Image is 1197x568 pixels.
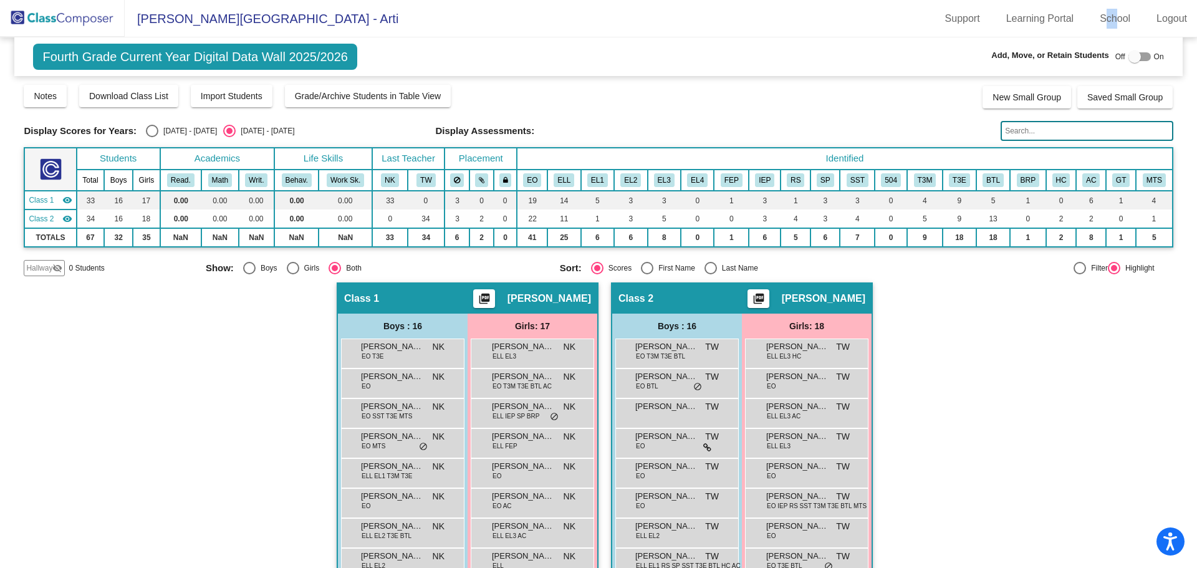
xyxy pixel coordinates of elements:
[976,191,1010,209] td: 5
[581,191,614,209] td: 5
[239,228,274,247] td: NaN
[654,173,675,187] button: EL3
[749,170,781,191] th: Individualized Education Plan
[554,173,574,187] button: ELL
[77,191,104,209] td: 33
[767,501,867,511] span: EO IEP RS SST T3M T3E BTL MTS
[206,262,550,274] mat-radio-group: Select an option
[493,501,512,511] span: EO AC
[705,400,719,413] span: TW
[492,400,554,413] span: [PERSON_NAME]
[564,520,575,533] span: NK
[983,86,1071,108] button: New Small Group
[767,471,776,481] span: EO
[507,292,591,305] span: [PERSON_NAME]
[33,44,357,70] span: Fourth Grade Current Year Digital Data Wall 2025/2026
[564,400,575,413] span: NK
[721,173,743,187] button: FEP
[1115,51,1125,62] span: Off
[361,340,423,353] span: [PERSON_NAME]
[239,191,274,209] td: 0.00
[996,9,1084,29] a: Learning Portal
[493,471,501,481] span: EO
[344,292,379,305] span: Class 1
[77,170,104,191] th: Total
[635,430,698,443] span: [PERSON_NAME]
[1076,170,1106,191] th: Attendance Concerns
[494,209,517,228] td: 0
[436,125,535,137] span: Display Assessments:
[1076,209,1106,228] td: 2
[160,209,201,228] td: 0.00
[1136,191,1172,209] td: 4
[433,400,445,413] span: NK
[875,191,907,209] td: 0
[295,91,441,101] span: Grade/Archive Students in Table View
[201,209,239,228] td: 0.00
[618,292,653,305] span: Class 2
[781,170,810,191] th: Resource
[840,191,875,209] td: 3
[256,262,277,274] div: Boys
[1087,92,1163,102] span: Saved Small Group
[104,170,133,191] th: Boys
[362,501,370,511] span: EO
[494,170,517,191] th: Keep with teacher
[160,228,201,247] td: NaN
[274,148,372,170] th: Life Skills
[285,85,451,107] button: Grade/Archive Students in Table View
[362,382,370,391] span: EO
[614,170,647,191] th: ELPAC Overall Level 2- Somewhat Developed
[362,412,412,421] span: EO SST T3E MTS
[560,262,582,274] span: Sort:
[949,173,970,187] button: T3E
[24,191,76,209] td: Navneet Kaur - No Class Name
[239,209,274,228] td: 0.00
[636,441,645,451] span: EO
[445,228,469,247] td: 6
[191,85,272,107] button: Import Students
[714,170,749,191] th: Fluent English Proficient
[29,195,54,206] span: Class 1
[749,209,781,228] td: 3
[1112,173,1130,187] button: GT
[810,228,840,247] td: 6
[274,228,319,247] td: NaN
[636,382,658,391] span: EO BTL
[1090,9,1140,29] a: School
[907,209,943,228] td: 5
[840,228,875,247] td: 7
[236,125,294,137] div: [DATE] - [DATE]
[361,430,423,443] span: [PERSON_NAME]
[1147,9,1197,29] a: Logout
[614,191,647,209] td: 3
[160,191,201,209] td: 0.00
[836,460,850,473] span: TW
[133,228,160,247] td: 35
[687,173,708,187] button: EL4
[473,289,495,308] button: Print Students Details
[433,490,445,503] span: NK
[614,209,647,228] td: 3
[492,340,554,353] span: [PERSON_NAME]
[1136,170,1172,191] th: MTSS Referral
[564,460,575,473] span: NK
[517,209,547,228] td: 22
[653,262,695,274] div: First Name
[547,228,580,247] td: 25
[517,148,1172,170] th: Identified
[636,501,645,511] span: EO
[125,9,398,29] span: [PERSON_NAME][GEOGRAPHIC_DATA] - Arti
[635,400,698,413] span: [PERSON_NAME]
[1106,191,1136,209] td: 1
[445,191,469,209] td: 3
[742,314,872,339] div: Girls: 18
[1136,228,1172,247] td: 5
[636,352,685,361] span: EO T3M T3E BTL
[587,173,608,187] button: EL1
[338,314,468,339] div: Boys : 16
[319,228,372,247] td: NaN
[416,173,435,187] button: TW
[635,460,698,473] span: [PERSON_NAME]
[274,191,319,209] td: 0.00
